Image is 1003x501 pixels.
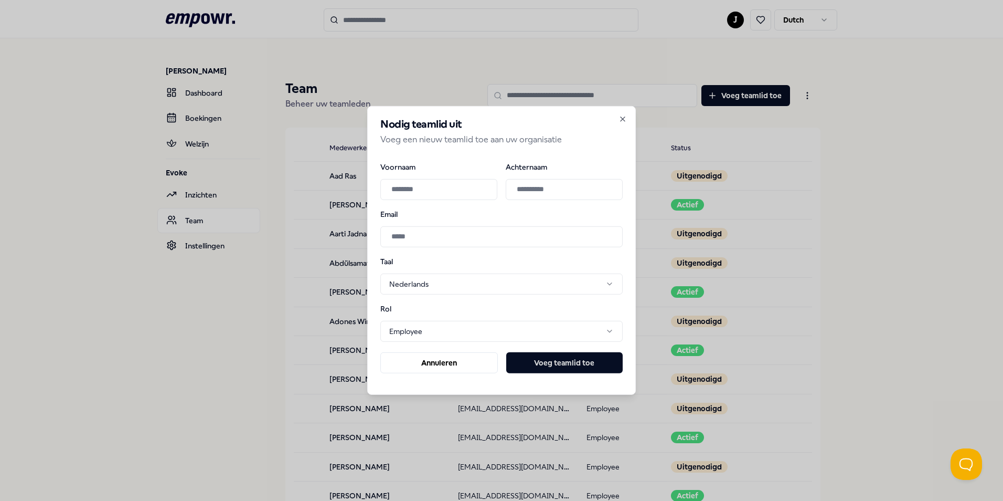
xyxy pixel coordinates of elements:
label: Email [380,210,623,217]
h2: Nodig teamlid uit [380,119,623,130]
label: Achternaam [506,163,623,170]
label: Taal [380,257,435,265]
label: Rol [380,305,435,312]
label: Voornaam [380,163,497,170]
p: Voeg een nieuw teamlid toe aan uw organisatie [380,133,623,147]
button: Voeg teamlid toe [506,352,623,373]
button: Annuleren [380,352,498,373]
